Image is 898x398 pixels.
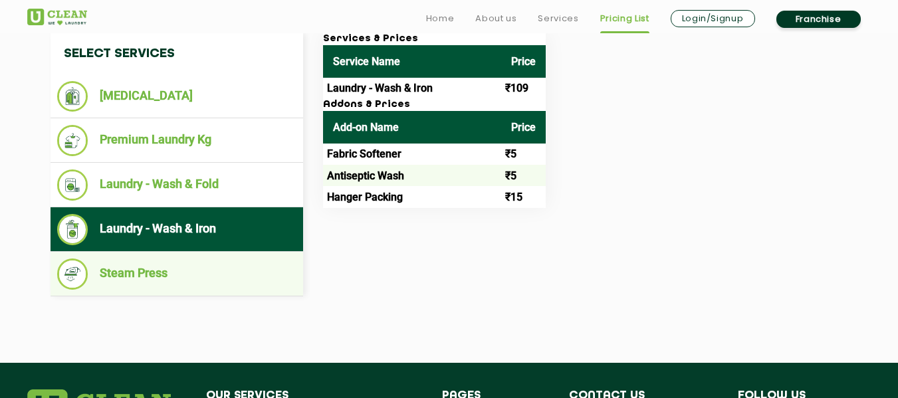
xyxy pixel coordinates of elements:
[776,11,861,28] a: Franchise
[600,11,649,27] a: Pricing List
[57,169,88,201] img: Laundry - Wash & Fold
[57,258,88,290] img: Steam Press
[501,144,546,165] td: ₹5
[57,125,88,156] img: Premium Laundry Kg
[57,81,88,112] img: Dry Cleaning
[323,111,501,144] th: Add-on Name
[57,214,88,245] img: Laundry - Wash & Iron
[323,45,501,78] th: Service Name
[323,78,501,99] td: Laundry - Wash & Iron
[57,125,296,156] li: Premium Laundry Kg
[57,169,296,201] li: Laundry - Wash & Fold
[501,165,546,186] td: ₹5
[51,33,303,74] h4: Select Services
[671,10,755,27] a: Login/Signup
[323,165,501,186] td: Antiseptic Wash
[57,214,296,245] li: Laundry - Wash & Iron
[501,111,546,144] th: Price
[501,45,546,78] th: Price
[27,9,87,25] img: UClean Laundry and Dry Cleaning
[57,258,296,290] li: Steam Press
[538,11,578,27] a: Services
[323,186,501,207] td: Hanger Packing
[475,11,516,27] a: About us
[426,11,455,27] a: Home
[323,33,546,45] h3: Services & Prices
[57,81,296,112] li: [MEDICAL_DATA]
[501,78,546,99] td: ₹109
[323,99,546,111] h3: Addons & Prices
[323,144,501,165] td: Fabric Softener
[501,186,546,207] td: ₹15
